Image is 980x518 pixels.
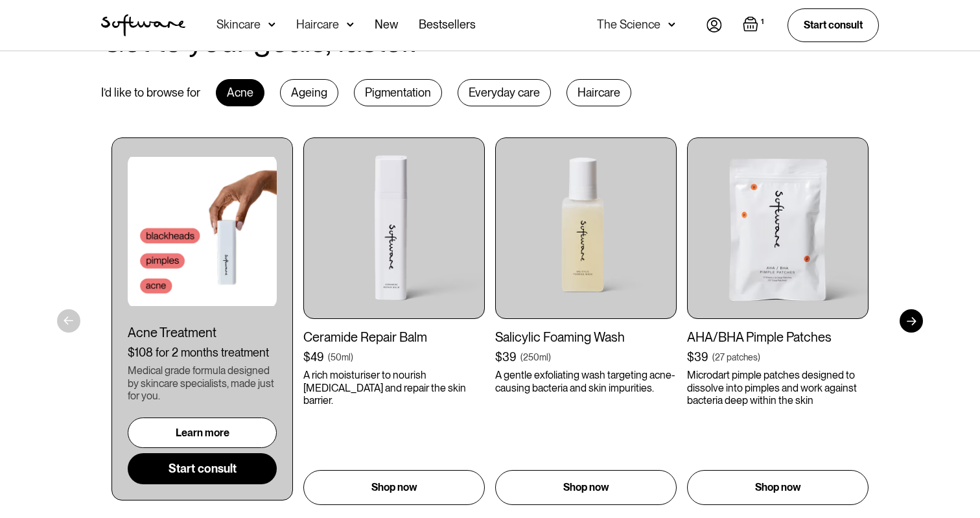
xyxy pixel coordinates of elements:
[351,351,353,364] div: )
[520,351,523,364] div: (
[101,24,416,58] h2: Get to your goals, faster.
[101,86,200,100] div: I’d like to browse for
[458,79,551,106] div: Everyday care
[280,79,338,106] div: Ageing
[216,79,264,106] div: Acne
[347,18,354,31] img: arrow down
[371,480,417,495] p: Shop now
[101,14,185,36] img: Software Logo
[296,18,339,31] div: Haircare
[597,18,660,31] div: The Science
[563,480,609,495] p: Shop now
[128,418,277,448] a: Learn more
[548,351,551,364] div: )
[755,480,801,495] p: Shop now
[495,350,517,364] div: $39
[495,329,677,345] div: Salicylic Foaming Wash
[176,427,229,439] div: Learn more
[128,346,277,360] div: $108 for 2 months treatment
[787,8,879,41] a: Start consult
[715,351,758,364] div: 27 patches
[758,351,760,364] div: )
[128,325,277,340] div: Acne Treatment
[354,79,442,106] div: Pigmentation
[303,350,324,364] div: $49
[687,369,869,406] p: Microdart pimple patches designed to dissolve into pimples and work against bacteria deep within ...
[331,351,351,364] div: 50ml
[303,369,485,406] p: A rich moisturiser to nourish [MEDICAL_DATA] and repair the skin barrier.
[101,14,185,36] a: home
[758,16,767,28] div: 1
[668,18,675,31] img: arrow down
[566,79,631,106] div: Haircare
[303,329,485,345] div: Ceramide Repair Balm
[128,453,277,484] a: Start consult
[687,350,708,364] div: $39
[303,137,485,505] a: Ceramide Repair Balm$49(50ml)A rich moisturiser to nourish [MEDICAL_DATA] and repair the skin bar...
[712,351,715,364] div: (
[128,364,277,402] div: Medical grade formula designed by skincare specialists, made just for you.
[495,369,677,394] p: A gentle exfoliating wash targeting acne-causing bacteria and skin impurities.
[268,18,275,31] img: arrow down
[687,329,869,345] div: AHA/BHA Pimple Patches
[216,18,261,31] div: Skincare
[743,16,767,34] a: Open cart containing 1 items
[523,351,548,364] div: 250ml
[328,351,331,364] div: (
[687,137,869,505] a: AHA/BHA Pimple Patches$39(27 patches)Microdart pimple patches designed to dissolve into pimples a...
[495,137,677,505] a: Salicylic Foaming Wash$39(250ml)A gentle exfoliating wash targeting acne-causing bacteria and ski...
